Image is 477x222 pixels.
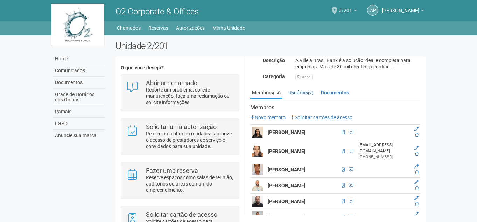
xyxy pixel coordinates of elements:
strong: [PERSON_NAME] [268,199,306,204]
a: Membros(34) [250,87,282,99]
img: user.png [252,196,263,207]
p: Reserve espaços como salas de reunião, auditórios ou áreas comum do empreendimento. [146,174,234,193]
img: user.png [252,127,263,138]
strong: Membros [250,105,420,111]
img: user.png [252,164,263,175]
a: Reservas [148,23,168,33]
a: Excluir membro [415,133,419,137]
span: agatha pedro de souza [382,1,419,13]
h2: Unidade 2/201 [115,41,426,51]
strong: Abrir um chamado [146,79,197,87]
a: Comunicados [53,65,105,77]
div: [PHONE_NUMBER] [359,154,410,160]
a: Excluir membro [415,202,419,207]
strong: Solicitar cartão de acesso [146,211,217,218]
a: Novo membro [250,115,286,120]
span: 2/201 [339,1,352,13]
a: Editar membro [414,146,419,150]
p: Realize uma obra ou mudança, autorize o acesso de prestadores de serviço e convidados para sua un... [146,130,234,149]
a: Excluir membro [415,186,419,191]
a: Excluir membro [415,152,419,156]
div: A Villela Brasil Bank é a solução ideal e completa para empresas. Mais de 30 mil clientes já conf... [290,57,426,70]
strong: [PERSON_NAME] [268,129,306,135]
a: Anuncie sua marca [53,130,105,141]
a: Chamados [117,23,141,33]
a: Fazer uma reserva Reserve espaços como salas de reunião, auditórios ou áreas comum do empreendime... [126,168,234,193]
img: logo.jpg [51,4,104,46]
strong: Descrição [263,58,285,63]
a: [PERSON_NAME] [382,9,424,14]
small: (2) [308,90,313,95]
a: Editar membro [414,211,419,216]
small: (34) [273,90,281,95]
strong: Categoria [263,74,285,79]
a: Editar membro [414,164,419,169]
strong: [PERSON_NAME] [268,167,306,173]
strong: [PERSON_NAME] [268,183,306,188]
a: Editar membro [414,180,419,185]
a: ap [367,5,378,16]
a: Documentos [319,87,351,98]
img: user.png [252,146,263,157]
div: Banco [295,74,313,80]
strong: Fazer uma reserva [146,167,198,174]
strong: [PERSON_NAME] [268,148,306,154]
a: Grade de Horários dos Ônibus [53,89,105,106]
div: [EMAIL_ADDRESS][DOMAIN_NAME] [359,142,410,154]
a: Abrir um chamado Reporte um problema, solicite manutenção, faça uma reclamação ou solicite inform... [126,80,234,106]
a: Usuários(2) [287,87,315,98]
a: Editar membro [414,127,419,132]
a: Ramais [53,106,105,118]
strong: [PERSON_NAME] [268,214,306,220]
a: Editar membro [414,196,419,201]
a: Autorizações [176,23,205,33]
a: Documentos [53,77,105,89]
a: Minha Unidade [212,23,245,33]
span: O2 Corporate & Offices [115,7,199,16]
img: user.png [252,180,263,191]
h4: O que você deseja? [121,65,239,70]
a: Excluir membro [415,170,419,175]
a: 2/201 [339,9,357,14]
a: Home [53,53,105,65]
a: Solicitar uma autorização Realize uma obra ou mudança, autorize o acesso de prestadores de serviç... [126,124,234,149]
strong: Solicitar uma autorização [146,123,217,130]
a: Solicitar cartões de acesso [290,115,352,120]
a: LGPD [53,118,105,130]
p: Reporte um problema, solicite manutenção, faça uma reclamação ou solicite informações. [146,87,234,106]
